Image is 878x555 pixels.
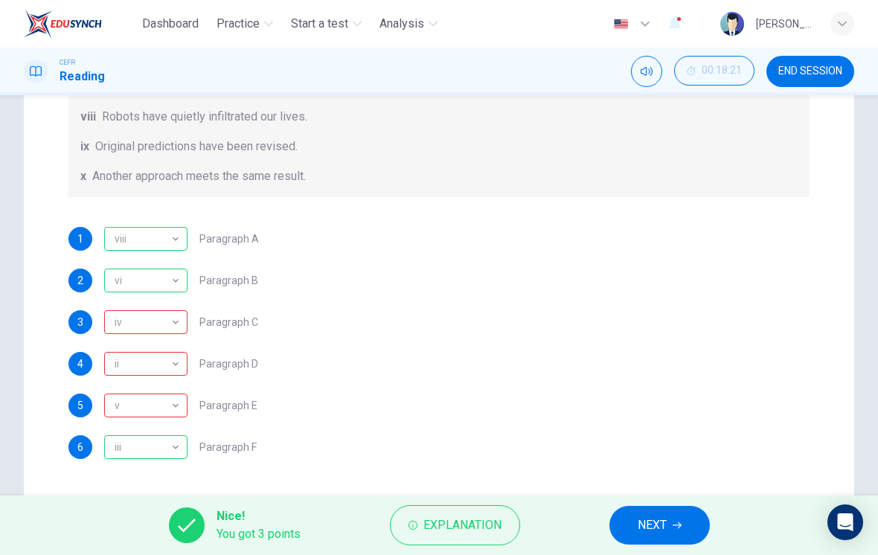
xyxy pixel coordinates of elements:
[77,317,83,327] span: 3
[80,108,96,126] span: viii
[631,56,662,87] div: Mute
[217,525,301,543] span: You got 3 points
[136,10,205,37] button: Dashboard
[291,15,348,33] span: Start a test
[702,65,742,77] span: 00:18:21
[77,359,83,369] span: 4
[142,15,199,33] span: Dashboard
[423,515,502,536] span: Explanation
[104,352,188,376] div: iv
[77,234,83,244] span: 1
[766,56,854,87] button: END SESSION
[77,442,83,452] span: 6
[104,394,188,417] div: i
[217,15,260,33] span: Practice
[104,426,182,469] div: iii
[80,138,89,155] span: ix
[778,65,842,77] span: END SESSION
[674,56,754,86] button: 00:18:21
[720,12,744,36] img: Profile picture
[390,505,520,545] button: Explanation
[104,385,182,427] div: v
[674,56,754,87] div: Hide
[104,343,182,385] div: ii
[60,57,75,68] span: CEFR
[199,400,257,411] span: Paragraph E
[102,108,307,126] span: Robots have quietly infiltrated our lives.
[609,506,710,545] button: NEXT
[92,167,306,185] span: Another approach meets the same result.
[104,310,188,334] div: ix
[80,167,86,185] span: x
[24,9,102,39] img: EduSynch logo
[374,10,443,37] button: Analysis
[104,269,188,292] div: vi
[104,435,188,459] div: iii
[199,359,258,369] span: Paragraph D
[199,234,259,244] span: Paragraph A
[827,504,863,540] div: Open Intercom Messenger
[24,9,136,39] a: EduSynch logo
[104,218,182,260] div: viii
[77,400,83,411] span: 5
[756,15,813,33] div: [PERSON_NAME] [PERSON_NAME] [PERSON_NAME]
[379,15,424,33] span: Analysis
[199,275,258,286] span: Paragraph B
[60,68,105,86] h1: Reading
[612,19,630,30] img: en
[285,10,368,37] button: Start a test
[199,442,257,452] span: Paragraph F
[217,507,301,525] span: Nice!
[77,275,83,286] span: 2
[638,515,667,536] span: NEXT
[104,260,182,302] div: vi
[104,301,182,344] div: iv
[199,317,258,327] span: Paragraph C
[211,10,279,37] button: Practice
[104,227,188,251] div: viii
[95,138,298,155] span: Original predictions have been revised.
